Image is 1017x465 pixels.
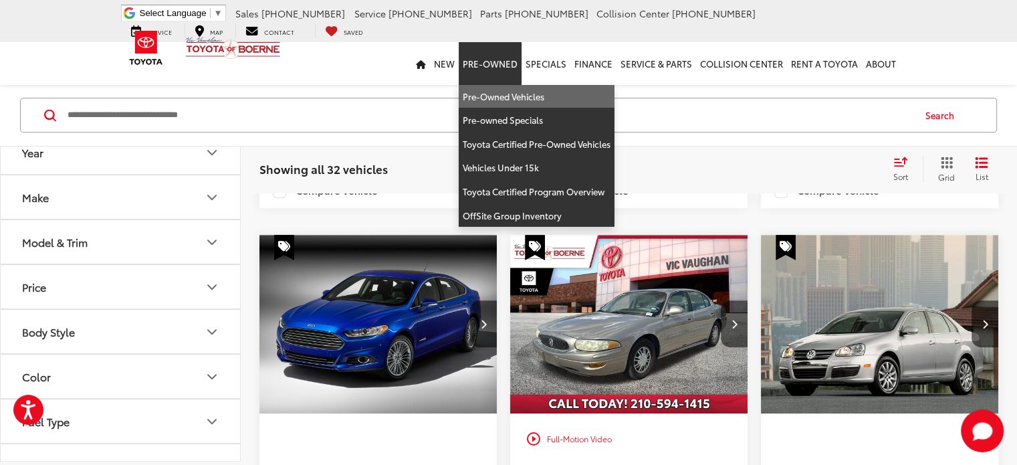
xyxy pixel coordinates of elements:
span: [PHONE_NUMBER] [388,7,472,20]
div: Color [22,370,51,383]
a: OffSite Group Inventory [459,204,614,227]
span: [PHONE_NUMBER] [261,7,345,20]
button: YearYear [1,130,241,174]
a: Pre-Owned [459,42,522,85]
a: Pre-owned Specials [459,108,614,132]
div: Price [22,280,46,293]
span: Sort [893,171,908,182]
a: Collision Center [696,42,787,85]
div: Make [22,191,49,203]
a: Toyota Certified Program Overview [459,180,614,204]
span: [PHONE_NUMBER] [505,7,588,20]
a: Toyota Certified Pre-Owned Vehicles [459,132,614,157]
div: 2008 Volkswagen Jetta SE 0 [760,235,1000,413]
button: ColorColor [1,355,241,398]
a: Service & Parts: Opens in a new tab [616,42,696,85]
button: PricePrice [1,265,241,308]
span: Showing all 32 vehicles [259,161,388,177]
span: Sales [235,7,259,20]
span: Special [776,235,796,260]
span: Service [354,7,386,20]
div: Fuel Type [204,413,220,430]
button: List View [965,156,998,183]
div: Year [22,146,43,159]
span: List [975,171,988,182]
a: About [862,42,900,85]
svg: Start Chat [961,409,1004,452]
button: Fuel TypeFuel Type [1,399,241,443]
span: [PHONE_NUMBER] [672,7,756,20]
div: Color [204,369,220,385]
a: Finance [570,42,616,85]
span: ​ [210,8,211,18]
span: Saved [344,27,363,36]
a: Home [412,42,430,85]
span: Grid [938,171,955,183]
button: MakeMake [1,175,241,219]
a: My Saved Vehicles [315,24,373,37]
span: Parts [480,7,502,20]
span: Select Language [140,8,207,18]
a: Specials [522,42,570,85]
a: Map [185,24,233,37]
div: Fuel Type [22,415,70,428]
a: Contact [235,24,304,37]
span: Collision Center [596,7,669,20]
a: Pre-Owned Vehicles [459,85,614,109]
div: Model & Trim [22,236,88,248]
div: Body Style [22,325,75,338]
span: Special [525,235,545,260]
span: ▼ [214,8,223,18]
button: Next image [470,300,497,347]
button: Grid View [923,156,965,183]
img: 2008 Volkswagen Jetta SE [760,235,1000,415]
div: Make [204,189,220,205]
img: Toyota [121,26,171,70]
button: Search [913,98,974,132]
img: 2013 Ford Fusion Hybrid SE [259,235,498,415]
img: 2002 Buick LeSabre Custom [510,235,749,415]
button: Select sort value [887,156,923,183]
span: Special [274,235,294,260]
button: Next image [972,300,998,347]
a: New [430,42,459,85]
button: Model & TrimModel & Trim [1,220,241,264]
a: Service [121,24,182,37]
input: Search by Make, Model, or Keyword [66,99,913,131]
div: 2002 Buick LeSabre Custom 0 [510,235,749,413]
a: 2008 Volkswagen Jetta SE2008 Volkswagen Jetta SE2008 Volkswagen Jetta SE2008 Volkswagen Jetta SE [760,235,1000,413]
div: Model & Trim [204,234,220,250]
div: 2013 Ford Fusion Hybrid SE 0 [259,235,498,413]
button: Toggle Chat Window [961,409,1004,452]
a: Vehicles Under 15k [459,156,614,180]
div: Year [204,145,220,161]
a: 2002 Buick LeSabre Custom2002 Buick LeSabre Custom2002 Buick LeSabre Custom2002 Buick LeSabre Custom [510,235,749,413]
a: Select Language​ [140,8,223,18]
button: Next image [721,300,748,347]
button: Body StyleBody Style [1,310,241,353]
img: Vic Vaughan Toyota of Boerne [185,36,281,60]
div: Body Style [204,324,220,340]
a: 2013 Ford Fusion Hybrid SE2013 Ford Fusion Hybrid SE2013 Ford Fusion Hybrid SE2013 Ford Fusion Hy... [259,235,498,413]
div: Price [204,279,220,295]
a: Rent a Toyota [787,42,862,85]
